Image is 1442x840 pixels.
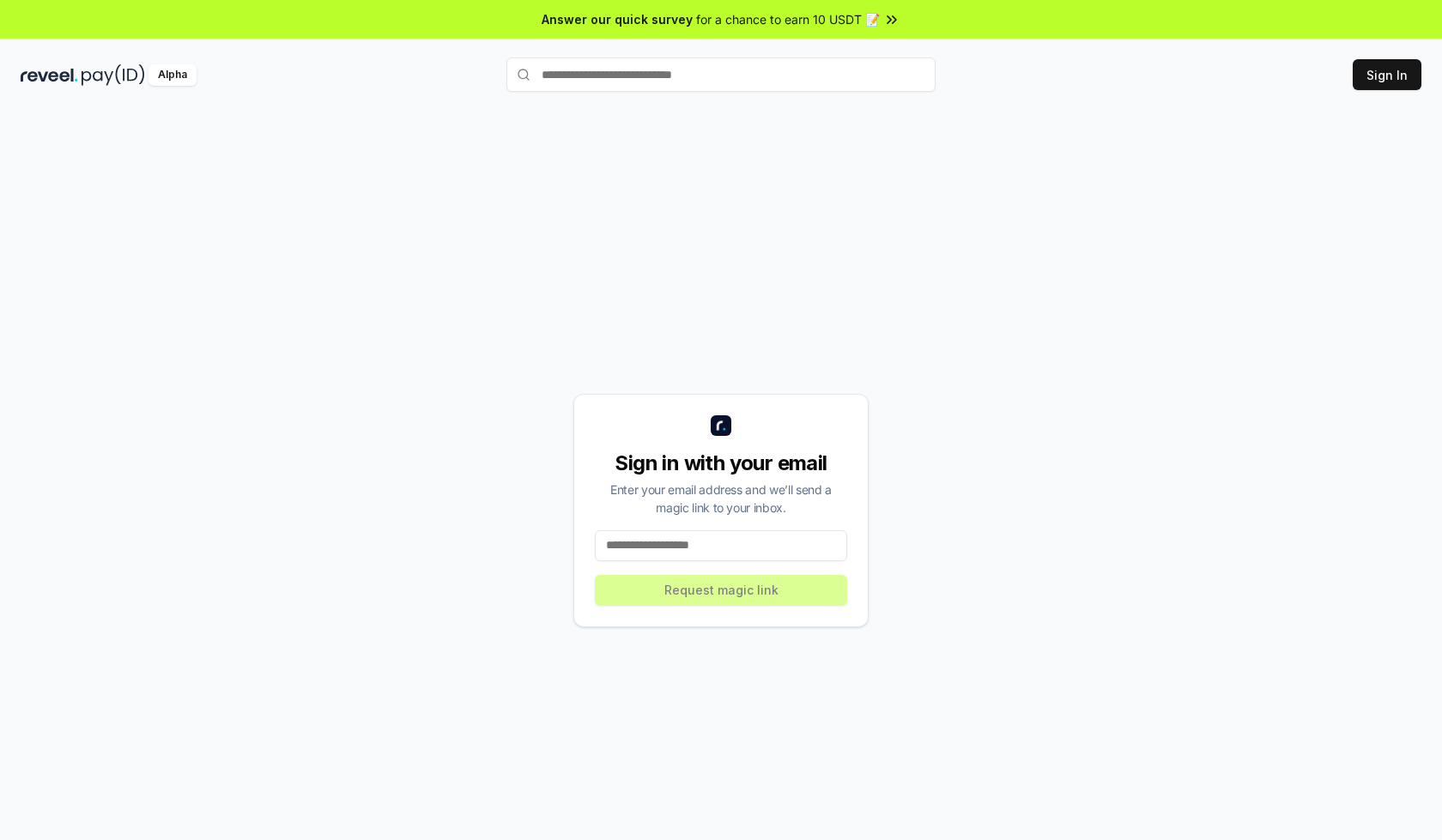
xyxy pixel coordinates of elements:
[711,415,731,436] img: logo_small
[1353,59,1421,90] button: Sign In
[595,480,847,517] div: Enter your email address and we’ll send a magic link to your inbox.
[542,10,693,28] span: Answer our quick survey
[595,450,847,477] div: Sign in with your email
[696,10,880,28] span: for a chance to earn 10 USDT 📝
[21,64,78,86] img: reveel_dark
[82,64,145,86] img: pay_id
[148,64,197,86] div: Alpha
